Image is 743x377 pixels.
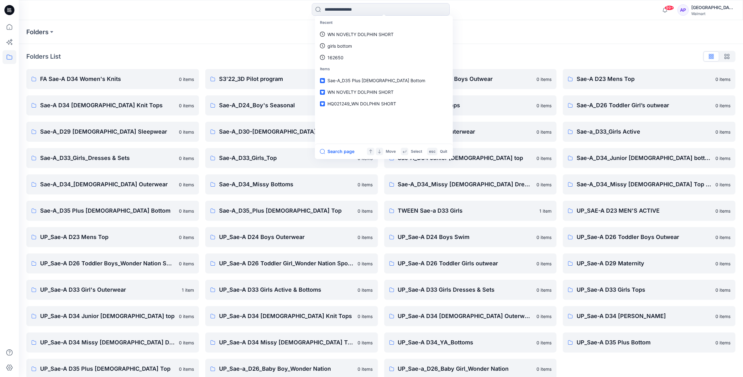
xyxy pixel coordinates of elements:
p: 0 items [179,339,194,346]
p: UP_Sae-A D34_YA_Bottoms [398,338,533,347]
p: UP_SAE-A D23 MEN'S ACTIVE [577,206,712,215]
span: WN NOVELTY DOLPHIN SHORT [327,89,394,95]
p: 0 items [715,181,730,188]
p: 0 items [715,339,730,346]
p: UP_Sae-A D26 Toddler Boys_Wonder Nation Sportswear [40,259,175,268]
a: UP_Sae-A D33 Girls Dresses & Sets0 items [384,280,557,300]
a: UP_Sae-A D26 Toddler Girl_Wonder Nation Sportswear0 items [205,253,378,273]
a: girls bottom [316,40,452,52]
p: esc [429,148,436,155]
p: Sae-A D34 [DEMOGRAPHIC_DATA] Knit Tops [40,101,175,110]
p: Recent [316,17,452,29]
p: Sae-A_D34_Missy Bottoms [219,180,354,189]
p: 0 items [179,181,194,188]
a: TWEEN Sae-a D33 Girls1 item [384,201,557,221]
p: Sae-A_D24_Boy's Seasonal [219,101,354,110]
p: WN NOVELTY DOLPHIN SHORT [327,31,394,38]
a: Sae-A_D34_Missy [DEMOGRAPHIC_DATA] Top Woven0 items [563,174,735,194]
p: TWEEN Sae-a D33 Girls [398,206,536,215]
p: UP_Sae-A D29 Maternity [577,259,712,268]
p: Sae-A_D34_[DEMOGRAPHIC_DATA] Outerwear [40,180,175,189]
a: UP_Sae-A D34 Missy [DEMOGRAPHIC_DATA] Dresses0 items [26,332,199,353]
a: Sae-A_D34_Junior [DEMOGRAPHIC_DATA] bottom0 items [563,148,735,168]
a: UP_Sae-A D26 Toddler Boys Outwear0 items [563,227,735,247]
a: UP_Sae-A D34_YA_Bottoms0 items [384,332,557,353]
p: UP_Sae-A D26 Toddler Girls outwear [398,259,533,268]
a: Sae-A_D34_Missy Bottoms0 items [205,174,378,194]
p: 0 items [536,313,552,320]
p: 1 item [539,208,552,214]
a: Sae-A_D33_Girls_Dresses & Sets0 items [26,148,199,168]
a: UP_Sae-A D23 Mens Top0 items [26,227,199,247]
p: 0 items [358,339,373,346]
p: 0 items [715,76,730,82]
p: 0 items [358,181,373,188]
p: UP_Sae-A D34 Missy [DEMOGRAPHIC_DATA] Top Woven [219,338,354,347]
p: Sae-A_D35 Plus [DEMOGRAPHIC_DATA] Bottom [40,206,175,215]
a: UP_Sae-A D34 [DEMOGRAPHIC_DATA] Outerwear0 items [384,306,557,326]
a: UP_Sae-A D26 Toddler Girls outwear0 items [384,253,557,273]
a: UP_Sae-A D34 Junior [DEMOGRAPHIC_DATA] top0 items [26,306,199,326]
p: Sae-a_D24_Boys_Tops [398,101,533,110]
p: FA Sae-A D34 Women's Knits [40,75,175,83]
p: 0 items [715,260,730,267]
a: UP_Sae-A D24 Boys Outerwear0 items [205,227,378,247]
p: Sae-A_D35_Plus [DEMOGRAPHIC_DATA] Top [219,206,354,215]
p: Sae-A_D26 Toddler Girl’s outwear [577,101,712,110]
p: UP_Sae-a_D26_Baby Boy_Wonder Nation [219,364,354,373]
a: UP_Sae-A D29 Maternity0 items [563,253,735,273]
p: S3'22_3D Pilot program [219,75,354,83]
p: UP_Sae-A D34 [PERSON_NAME] [577,312,712,321]
p: Sae-a_D33_Girls Active [577,127,712,136]
button: Search page [320,148,354,155]
p: Sae-A_D34_Missy [DEMOGRAPHIC_DATA] Top Woven [577,180,712,189]
a: UP_Sae-A D26 Toddler Boys_Wonder Nation Sportswear0 items [26,253,199,273]
p: UP_Sae-a_D26_Baby Girl_Wonder Nation [398,364,533,373]
p: UP_Sae-A D26 Toddler Boys Outwear [577,233,712,242]
p: 0 items [358,260,373,267]
p: 0 items [536,287,552,293]
a: UP_SAE-A D23 MEN'S ACTIVE0 items [563,201,735,221]
p: Quit [440,148,447,155]
p: Sae-A_D33_Girls_Top [219,154,354,162]
a: Sae-A _D26 Toddler Boys Outwear0 items [384,69,557,89]
p: Sae-A _D26 Toddler Boys Outwear [398,75,533,83]
p: Folders List [26,52,61,61]
span: 99+ [665,5,674,10]
p: 0 items [536,155,552,162]
p: 0 items [536,234,552,241]
a: Sae-A D23 Mens Top0 items [563,69,735,89]
p: UP_Sae-A D33 Girls Tops [577,285,712,294]
p: girls bottom [327,43,352,49]
a: Sae-a_D24_Boys_Tops0 items [384,95,557,115]
a: Sae-A_D35 Plus [DEMOGRAPHIC_DATA] Bottom0 items [26,201,199,221]
p: Select [411,148,422,155]
p: Sae-A_D34_Junior [DEMOGRAPHIC_DATA] bottom [577,154,712,162]
p: 0 items [536,181,552,188]
p: Move [386,148,396,155]
p: Sae-A_D29 [DEMOGRAPHIC_DATA] Sleepwear [40,127,175,136]
p: 0 items [358,366,373,372]
p: 0 items [536,129,552,135]
a: WN NOVELTY DOLPHIN SHORT [316,86,452,98]
p: 0 items [179,313,194,320]
a: UP_Sae-A D24 Boys Swim0 items [384,227,557,247]
p: 0 items [715,155,730,162]
p: 0 items [358,208,373,214]
p: UP_Sae-A D24 Boys Swim [398,233,533,242]
p: UP_Sae-A D33 Girl's Outerwear [40,285,178,294]
a: Sae-a_D33_Girls Active0 items [563,122,735,142]
p: Sae-A_D33_Girls_Dresses & Sets [40,154,175,162]
a: Sae-A_D24_Boy's Seasonal0 items [205,95,378,115]
p: 0 items [179,76,194,82]
p: Sae-A_D34 Junior [DEMOGRAPHIC_DATA] top [398,154,533,162]
p: 0 items [715,313,730,320]
p: 0 items [536,260,552,267]
p: Folders [26,28,49,36]
p: 0 items [536,339,552,346]
p: Sae-A_D33_Girl's Outerwear [398,127,533,136]
a: UP_Sae-A D33 Girls Tops0 items [563,280,735,300]
a: Sae-A_D26 Toddler Girl’s outwear0 items [563,95,735,115]
div: [GEOGRAPHIC_DATA] [691,4,735,11]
